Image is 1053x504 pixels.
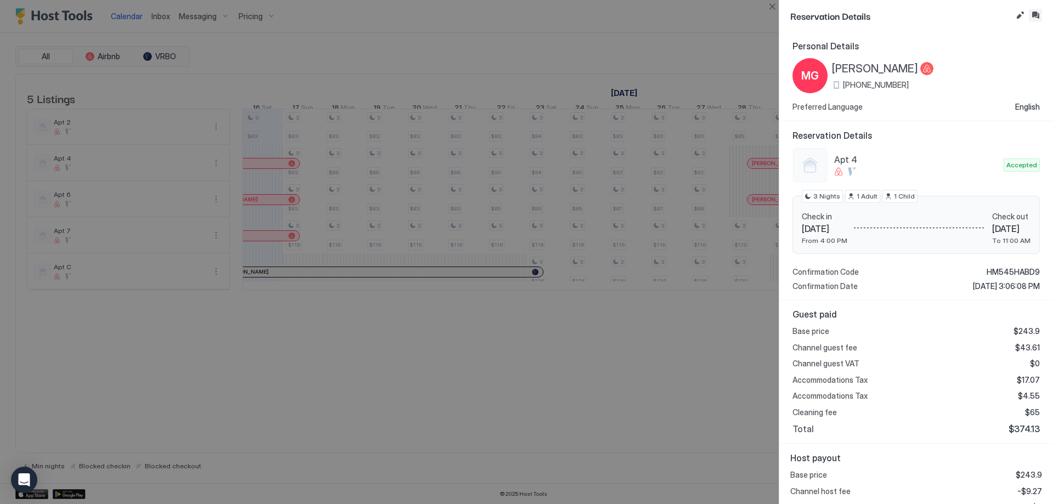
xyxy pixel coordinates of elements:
span: Channel guest fee [792,343,857,353]
span: [DATE] [992,223,1031,234]
span: $4.55 [1018,391,1040,401]
span: Base price [792,326,829,336]
span: Channel guest VAT [792,359,859,369]
span: $0 [1030,359,1040,369]
span: Reservation Details [790,9,1011,22]
span: 3 Nights [813,191,840,201]
span: From 4:00 PM [802,236,847,245]
span: HM545HABD9 [987,267,1040,277]
button: Edit reservation [1014,9,1027,22]
span: English [1015,102,1040,112]
span: Accommodations Tax [792,391,868,401]
span: To 11:00 AM [992,236,1031,245]
span: Confirmation Date [792,281,858,291]
span: Personal Details [792,41,1040,52]
span: $374.13 [1009,423,1040,434]
span: Reservation Details [792,130,1040,141]
span: Check in [802,212,847,222]
span: [PERSON_NAME] [832,62,918,76]
span: Accommodations Tax [792,375,868,385]
span: Check out [992,212,1031,222]
span: MG [801,67,819,84]
span: -$9.27 [1017,486,1042,496]
span: [DATE] 3:06:08 PM [973,281,1040,291]
span: $65 [1025,407,1040,417]
span: Preferred Language [792,102,863,112]
span: [PHONE_NUMBER] [843,80,909,90]
span: Confirmation Code [792,267,859,277]
div: Open Intercom Messenger [11,467,37,493]
span: 1 Adult [857,191,877,201]
span: $43.61 [1015,343,1040,353]
button: Inbox [1029,9,1042,22]
span: $243.9 [1016,470,1042,480]
span: Apt 4 [834,154,999,165]
span: Base price [790,470,827,480]
span: Host payout [790,452,1042,463]
span: Total [792,423,814,434]
span: Channel host fee [790,486,851,496]
span: Accepted [1006,160,1037,170]
span: $243.9 [1014,326,1040,336]
span: Guest paid [792,309,1040,320]
span: Cleaning fee [792,407,837,417]
span: [DATE] [802,223,847,234]
span: $17.07 [1017,375,1040,385]
span: 1 Child [894,191,915,201]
